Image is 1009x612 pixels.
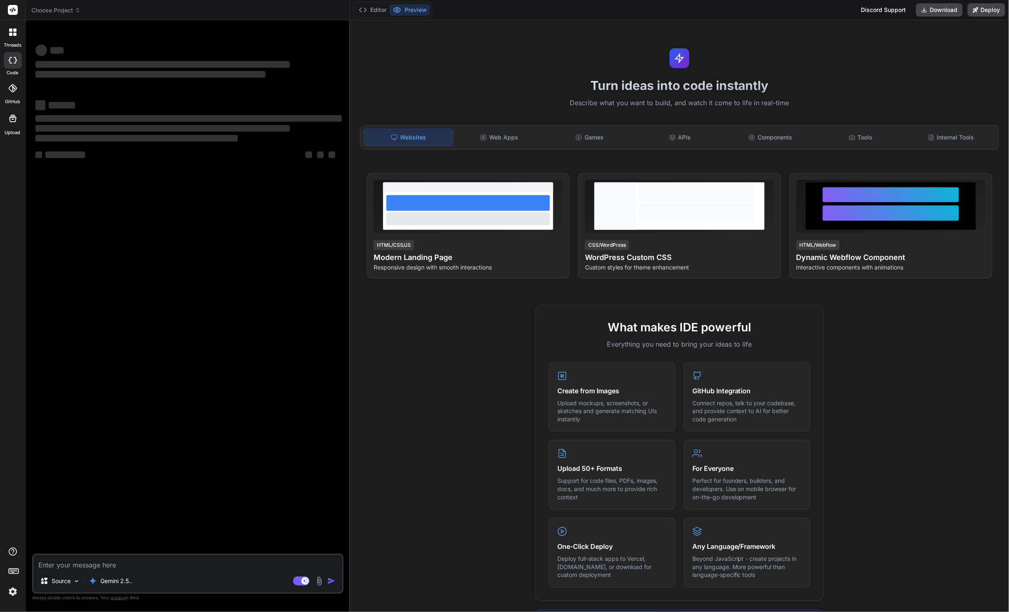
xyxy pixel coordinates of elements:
[36,61,290,68] span: ‌
[317,151,324,158] span: ‌
[36,45,47,56] span: ‌
[36,135,238,142] span: ‌
[73,578,80,585] img: Pick Models
[355,98,1004,109] p: Describe what you want to build, and watch it come to life in real-time
[374,263,563,272] p: Responsive design with smooth interactions
[549,319,810,336] h2: What makes IDE powerful
[36,125,290,132] span: ‌
[557,477,667,501] p: Support for code files, PDFs, images, docs, and much more to provide rich context
[557,463,667,473] h4: Upload 50+ Formats
[31,6,81,14] span: Choose Project
[355,78,1004,93] h1: Turn ideas into code instantly
[726,129,815,146] div: Components
[50,47,64,54] span: ‌
[692,399,802,423] p: Connect repos, talk to your codebase, and provide context to AI for better code generation
[557,555,667,579] p: Deploy full-stack apps to Vercel, [DOMAIN_NAME], or download for custom deployment
[45,151,85,158] span: ‌
[692,555,802,579] p: Beyond JavaScript - create projects in any language. More powerful than language-specific tools
[329,151,335,158] span: ‌
[5,98,20,105] label: GitHub
[585,252,774,263] h4: WordPress Custom CSS
[364,129,453,146] div: Websites
[557,541,667,551] h4: One-Click Deploy
[36,151,42,158] span: ‌
[111,595,126,600] span: privacy
[636,129,725,146] div: APIs
[907,129,995,146] div: Internal Tools
[692,477,802,501] p: Perfect for founders, builders, and developers. Use on mobile browser for on-the-go development
[36,71,265,78] span: ‌
[585,263,774,272] p: Custom styles for theme enhancement
[89,577,97,585] img: Gemini 2.5 Pro
[585,240,629,250] div: CSS/WordPress
[327,577,336,585] img: icon
[557,399,667,423] p: Upload mockups, screenshots, or sketches and generate matching UIs instantly
[796,263,985,272] p: Interactive components with animations
[549,339,810,349] p: Everything you need to bring your ideas to life
[100,577,132,585] p: Gemini 2.5..
[816,129,905,146] div: Tools
[355,4,390,16] button: Editor
[545,129,634,146] div: Games
[6,585,20,599] img: settings
[5,129,21,136] label: Upload
[692,541,802,551] h4: Any Language/Framework
[52,577,71,585] p: Source
[374,240,414,250] div: HTML/CSS/JS
[390,4,430,16] button: Preview
[692,463,802,473] h4: For Everyone
[49,102,75,109] span: ‌
[36,115,342,122] span: ‌
[36,100,45,110] span: ‌
[7,69,19,76] label: code
[968,3,1005,17] button: Deploy
[856,3,911,17] div: Discord Support
[916,3,963,17] button: Download
[315,577,324,586] img: attachment
[306,151,312,158] span: ‌
[374,252,563,263] h4: Modern Landing Page
[796,252,985,263] h4: Dynamic Webflow Component
[796,240,840,250] div: HTML/Webflow
[557,386,667,396] h4: Create from Images
[692,386,802,396] h4: GitHub Integration
[455,129,544,146] div: Web Apps
[32,594,343,602] p: Always double-check its answers. Your in Bind
[4,42,21,49] label: threads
